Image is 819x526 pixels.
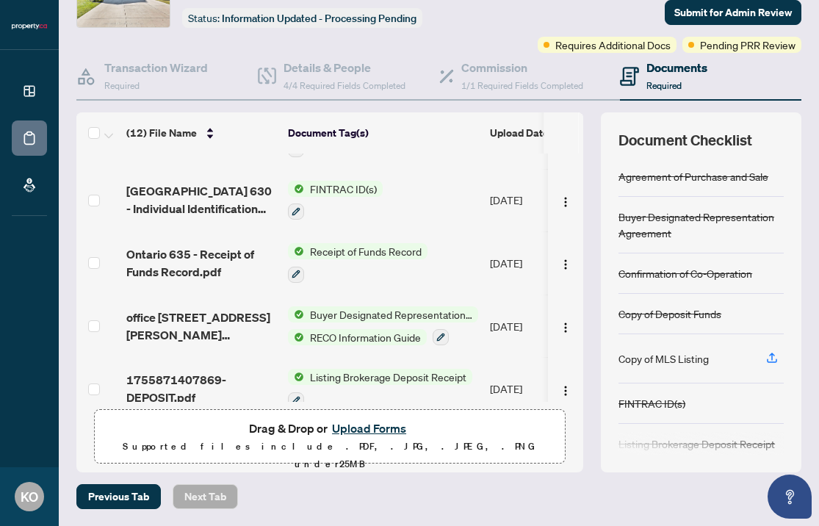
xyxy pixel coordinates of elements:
[182,8,422,28] div: Status:
[304,329,427,345] span: RECO Information Guide
[21,486,38,507] span: KO
[484,112,584,154] th: Upload Date
[618,209,784,241] div: Buyer Designated Representation Agreement
[618,130,752,151] span: Document Checklist
[554,251,577,275] button: Logo
[288,243,427,283] button: Status IconReceipt of Funds Record
[618,395,685,411] div: FINTRAC ID(s)
[674,1,792,24] span: Submit for Admin Review
[288,369,304,385] img: Status Icon
[304,243,427,259] span: Receipt of Funds Record
[104,80,140,91] span: Required
[560,385,571,397] img: Logo
[288,306,478,346] button: Status IconBuyer Designated Representation AgreementStatus IconRECO Information Guide
[288,306,304,323] img: Status Icon
[328,419,411,438] button: Upload Forms
[560,196,571,208] img: Logo
[173,484,238,509] button: Next Tab
[88,485,149,508] span: Previous Tab
[288,369,472,408] button: Status IconListing Brokerage Deposit Receipt
[490,125,549,141] span: Upload Date
[646,80,682,91] span: Required
[646,59,707,76] h4: Documents
[288,181,383,220] button: Status IconFINTRAC ID(s)
[126,125,197,141] span: (12) File Name
[484,169,584,232] td: [DATE]
[700,37,795,53] span: Pending PRR Review
[484,357,584,420] td: [DATE]
[284,80,405,91] span: 4/4 Required Fields Completed
[126,182,276,217] span: [GEOGRAPHIC_DATA] 630 - Individual Identification Information Record-4.pdf
[222,12,416,25] span: Information Updated - Processing Pending
[768,475,812,519] button: Open asap
[554,314,577,338] button: Logo
[282,112,484,154] th: Document Tag(s)
[554,188,577,212] button: Logo
[555,37,671,53] span: Requires Additional Docs
[618,306,721,322] div: Copy of Deposit Funds
[76,484,161,509] button: Previous Tab
[126,371,276,406] span: 1755871407869-DEPOSIT.pdf
[304,306,478,323] span: Buyer Designated Representation Agreement
[104,438,556,473] p: Supported files include .PDF, .JPG, .JPEG, .PNG under 25 MB
[304,181,383,197] span: FINTRAC ID(s)
[484,231,584,295] td: [DATE]
[618,265,752,281] div: Confirmation of Co-Operation
[288,181,304,197] img: Status Icon
[249,419,411,438] span: Drag & Drop or
[618,350,709,367] div: Copy of MLS Listing
[95,410,565,482] span: Drag & Drop orUpload FormsSupported files include .PDF, .JPG, .JPEG, .PNG under25MB
[560,322,571,334] img: Logo
[288,243,304,259] img: Status Icon
[120,112,282,154] th: (12) File Name
[461,80,583,91] span: 1/1 Required Fields Completed
[461,59,583,76] h4: Commission
[560,259,571,270] img: Logo
[554,377,577,400] button: Logo
[304,369,472,385] span: Listing Brokerage Deposit Receipt
[12,22,47,31] img: logo
[284,59,405,76] h4: Details & People
[126,245,276,281] span: Ontario 635 - Receipt of Funds Record.pdf
[288,329,304,345] img: Status Icon
[104,59,208,76] h4: Transaction Wizard
[126,309,276,344] span: office [STREET_ADDRESS][PERSON_NAME] [PERSON_NAME] Full copy.pdf
[618,168,768,184] div: Agreement of Purchase and Sale
[484,295,584,358] td: [DATE]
